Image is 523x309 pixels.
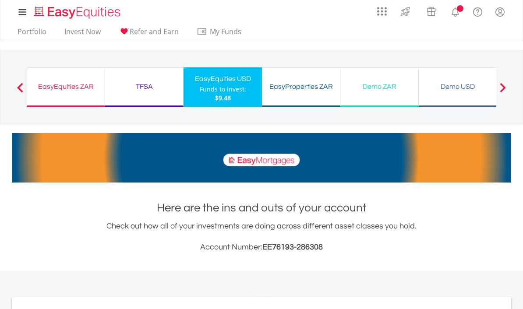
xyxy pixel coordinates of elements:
span: $9.48 [215,94,231,102]
div: EasyEquities USD [189,73,257,85]
h3: Account Number: [12,241,511,253]
span: My Funds [197,26,254,37]
a: Refer and Earn [115,27,182,41]
a: Vouchers [418,2,444,18]
a: Home page [31,2,124,20]
h1: Here are the ins and outs of your account [12,200,511,216]
a: Portfolio [14,27,50,41]
div: EasyEquities ZAR [32,81,99,93]
img: EasyMortage Promotion Banner [12,133,511,183]
img: thrive-v2.svg [398,4,413,18]
span: Refer and Earn [130,27,179,36]
div: TFSA [110,81,178,93]
img: vouchers-v2.svg [424,4,438,18]
a: AppsGrid [371,2,392,16]
div: Demo ZAR [346,81,413,93]
button: Previous [11,87,29,96]
div: Funds to invest: [200,85,246,94]
a: Invest Now [61,27,104,41]
a: FAQ's and Support [466,2,489,20]
div: EasyProperties ZAR [267,81,335,93]
div: Demo USD [424,81,491,93]
img: EasyEquities_Logo.png [32,5,124,20]
button: Next [494,87,512,96]
div: Check out how all of your investments are doing across different asset classes you hold. [12,220,511,253]
span: EE76193-286308 [262,243,323,251]
a: My Profile [489,2,511,21]
a: Notifications [444,2,466,20]
img: grid-menu-icon.svg [377,7,387,16]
